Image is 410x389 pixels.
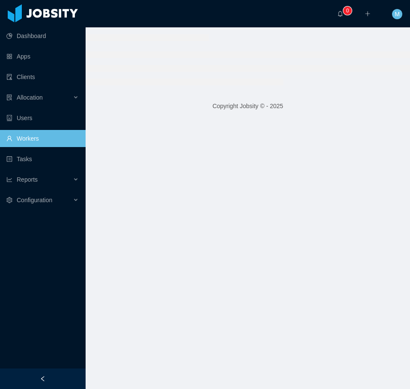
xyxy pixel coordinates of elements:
[6,177,12,183] i: icon: line-chart
[395,9,400,19] span: M
[17,176,38,183] span: Reports
[17,197,52,203] span: Configuration
[6,130,79,147] a: icon: userWorkers
[365,11,371,17] i: icon: plus
[337,11,343,17] i: icon: bell
[86,91,410,121] footer: Copyright Jobsity © - 2025
[6,68,79,85] a: icon: auditClients
[6,150,79,168] a: icon: profileTasks
[6,109,79,127] a: icon: robotUsers
[17,94,43,101] span: Allocation
[6,48,79,65] a: icon: appstoreApps
[343,6,352,15] sup: 0
[6,27,79,44] a: icon: pie-chartDashboard
[6,197,12,203] i: icon: setting
[6,94,12,100] i: icon: solution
